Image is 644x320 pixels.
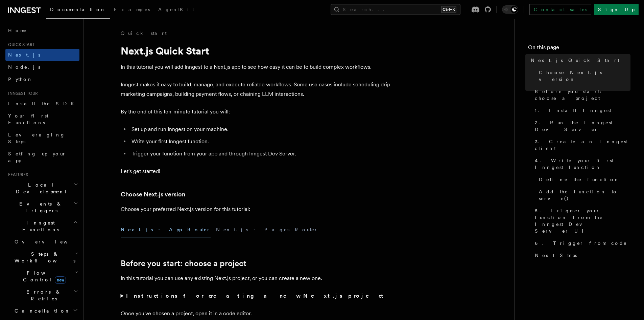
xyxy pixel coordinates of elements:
[12,305,79,317] button: Cancellation
[532,104,630,116] a: 1. Install Inngest
[8,151,66,163] span: Setting up your app
[535,157,630,171] span: 4. Write your first Inngest function
[121,222,211,237] button: Next.js - App Router
[535,240,627,247] span: 6. Trigger from code
[441,6,456,13] kbd: Ctrl+K
[126,293,386,299] strong: Instructions for creating a new Next.js project
[12,236,79,248] a: Overview
[5,217,79,236] button: Inngest Functions
[531,57,619,64] span: Next.js Quick Start
[5,172,28,177] span: Features
[539,176,620,183] span: Define the function
[12,248,79,267] button: Steps & Workflows
[5,61,79,73] a: Node.js
[8,77,33,82] span: Python
[121,205,391,214] p: Choose your preferred Next.js version for this tutorial:
[539,69,630,83] span: Choose Next.js version
[121,259,246,268] a: Before you start: choose a project
[5,198,79,217] button: Events & Triggers
[110,2,154,18] a: Examples
[5,129,79,148] a: Leveraging Steps
[8,52,40,58] span: Next.js
[121,80,391,99] p: Inngest makes it easy to build, manage, and execute reliable workflows. Some use cases include sc...
[331,4,460,15] button: Search...Ctrl+K
[121,190,185,199] a: Choose Next.js version
[8,132,65,144] span: Leveraging Steps
[158,7,194,12] span: AgentKit
[535,207,630,234] span: 5. Trigger your function from the Inngest Dev Server UI
[532,249,630,261] a: Next Steps
[532,135,630,154] a: 3. Create an Inngest client
[539,188,630,202] span: Add the function to serve()
[129,137,391,146] li: Write your first Inngest function.
[8,27,27,34] span: Home
[532,85,630,104] a: Before you start: choose a project
[121,30,167,37] a: Quick start
[502,5,518,14] button: Toggle dark mode
[535,107,611,114] span: 1. Install Inngest
[535,119,630,133] span: 2. Run the Inngest Dev Server
[12,286,79,305] button: Errors & Retries
[532,116,630,135] a: 2. Run the Inngest Dev Server
[216,222,318,237] button: Next.js - Pages Router
[535,138,630,152] span: 3. Create an Inngest client
[5,179,79,198] button: Local Development
[121,274,391,283] p: In this tutorial you can use any existing Next.js project, or you can create a new one.
[121,107,391,116] p: By the end of this ten-minute tutorial you will:
[5,24,79,37] a: Home
[535,252,577,259] span: Next Steps
[536,186,630,205] a: Add the function to serve()
[121,167,391,176] p: Let's get started!
[5,91,38,96] span: Inngest tour
[529,4,591,15] a: Contact sales
[536,173,630,186] a: Define the function
[129,125,391,134] li: Set up and run Inngest on your machine.
[46,2,110,19] a: Documentation
[121,309,391,318] p: Once you've chosen a project, open it in a code editor.
[528,43,630,54] h4: On this page
[12,270,74,283] span: Flow Control
[8,113,48,125] span: Your first Functions
[5,148,79,167] a: Setting up your app
[12,307,70,314] span: Cancellation
[121,45,391,57] h1: Next.js Quick Start
[532,237,630,249] a: 6. Trigger from code
[5,200,74,214] span: Events & Triggers
[5,98,79,110] a: Install the SDK
[55,276,66,284] span: new
[8,101,78,106] span: Install the SDK
[50,7,106,12] span: Documentation
[114,7,150,12] span: Examples
[528,54,630,66] a: Next.js Quick Start
[154,2,198,18] a: AgentKit
[12,251,75,264] span: Steps & Workflows
[8,64,40,70] span: Node.js
[532,205,630,237] a: 5. Trigger your function from the Inngest Dev Server UI
[5,42,35,47] span: Quick start
[15,239,84,244] span: Overview
[536,66,630,85] a: Choose Next.js version
[121,62,391,72] p: In this tutorial you will add Inngest to a Next.js app to see how easy it can be to build complex...
[5,73,79,85] a: Python
[532,154,630,173] a: 4. Write your first Inngest function
[5,182,74,195] span: Local Development
[535,88,630,102] span: Before you start: choose a project
[121,291,391,301] summary: Instructions for creating a new Next.js project
[129,149,391,158] li: Trigger your function from your app and through Inngest Dev Server.
[5,110,79,129] a: Your first Functions
[12,267,79,286] button: Flow Controlnew
[594,4,639,15] a: Sign Up
[5,49,79,61] a: Next.js
[5,219,73,233] span: Inngest Functions
[12,289,73,302] span: Errors & Retries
